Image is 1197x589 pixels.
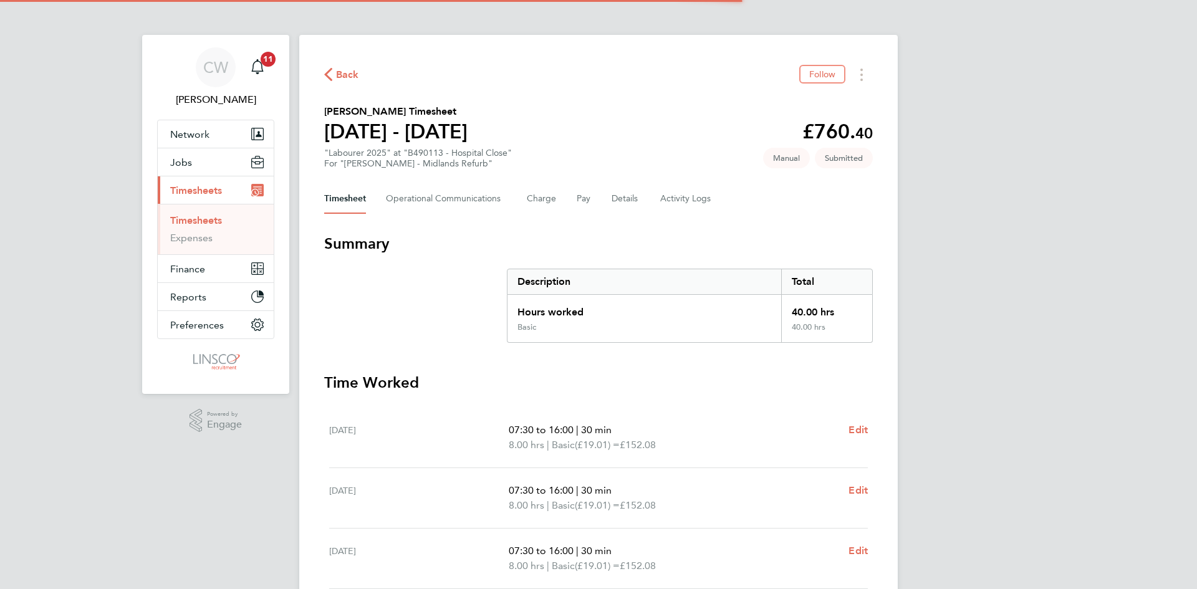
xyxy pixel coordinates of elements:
[324,148,512,169] div: "Labourer 2025" at "B490113 - Hospital Close"
[170,232,213,244] a: Expenses
[190,352,241,371] img: linsco-logo-retina.png
[802,120,873,143] app-decimal: £760.
[576,484,579,496] span: |
[620,439,656,451] span: £152.08
[158,120,274,148] button: Network
[324,158,512,169] div: For "[PERSON_NAME] - Midlands Refurb"
[158,311,274,338] button: Preferences
[517,322,536,332] div: Basic
[809,69,835,80] span: Follow
[848,484,868,496] span: Edit
[170,263,205,275] span: Finance
[527,184,557,214] button: Charge
[158,255,274,282] button: Finance
[203,59,228,75] span: CW
[763,148,810,168] span: This timesheet was manually created.
[324,119,468,144] h1: [DATE] - [DATE]
[170,128,209,140] span: Network
[612,184,640,214] button: Details
[507,269,781,294] div: Description
[575,560,620,572] span: (£19.01) =
[581,484,612,496] span: 30 min
[207,409,242,419] span: Powered by
[848,545,868,557] span: Edit
[581,545,612,557] span: 30 min
[170,214,222,226] a: Timesheets
[781,322,872,342] div: 40.00 hrs
[509,484,574,496] span: 07:30 to 16:00
[547,439,549,451] span: |
[509,439,544,451] span: 8.00 hrs
[329,544,509,573] div: [DATE]
[158,148,274,176] button: Jobs
[157,92,274,107] span: Chloe Whittall
[575,439,620,451] span: (£19.01) =
[509,560,544,572] span: 8.00 hrs
[577,184,592,214] button: Pay
[620,560,656,572] span: £152.08
[552,498,575,513] span: Basic
[620,499,656,511] span: £152.08
[324,373,873,393] h3: Time Worked
[848,423,868,438] a: Edit
[170,184,222,196] span: Timesheets
[507,269,873,343] div: Summary
[507,295,781,322] div: Hours worked
[576,545,579,557] span: |
[552,558,575,573] span: Basic
[157,47,274,107] a: CW[PERSON_NAME]
[261,52,276,67] span: 11
[509,545,574,557] span: 07:30 to 16:00
[158,283,274,310] button: Reports
[190,409,243,433] a: Powered byEngage
[329,483,509,513] div: [DATE]
[576,424,579,436] span: |
[170,291,206,303] span: Reports
[815,148,873,168] span: This timesheet is Submitted.
[157,352,274,371] a: Go to home page
[848,483,868,498] a: Edit
[575,499,620,511] span: (£19.01) =
[547,560,549,572] span: |
[547,499,549,511] span: |
[848,544,868,558] a: Edit
[324,184,366,214] button: Timesheet
[245,47,270,87] a: 11
[660,184,713,214] button: Activity Logs
[781,295,872,322] div: 40.00 hrs
[158,176,274,204] button: Timesheets
[324,104,468,119] h2: [PERSON_NAME] Timesheet
[855,124,873,142] span: 40
[386,184,507,214] button: Operational Communications
[850,65,873,84] button: Timesheets Menu
[336,67,359,82] span: Back
[509,499,544,511] span: 8.00 hrs
[552,438,575,453] span: Basic
[509,424,574,436] span: 07:30 to 16:00
[581,424,612,436] span: 30 min
[170,156,192,168] span: Jobs
[848,424,868,436] span: Edit
[799,65,845,84] button: Follow
[781,269,872,294] div: Total
[170,319,224,331] span: Preferences
[329,423,509,453] div: [DATE]
[324,234,873,254] h3: Summary
[158,204,274,254] div: Timesheets
[324,67,359,82] button: Back
[207,419,242,430] span: Engage
[142,35,289,394] nav: Main navigation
